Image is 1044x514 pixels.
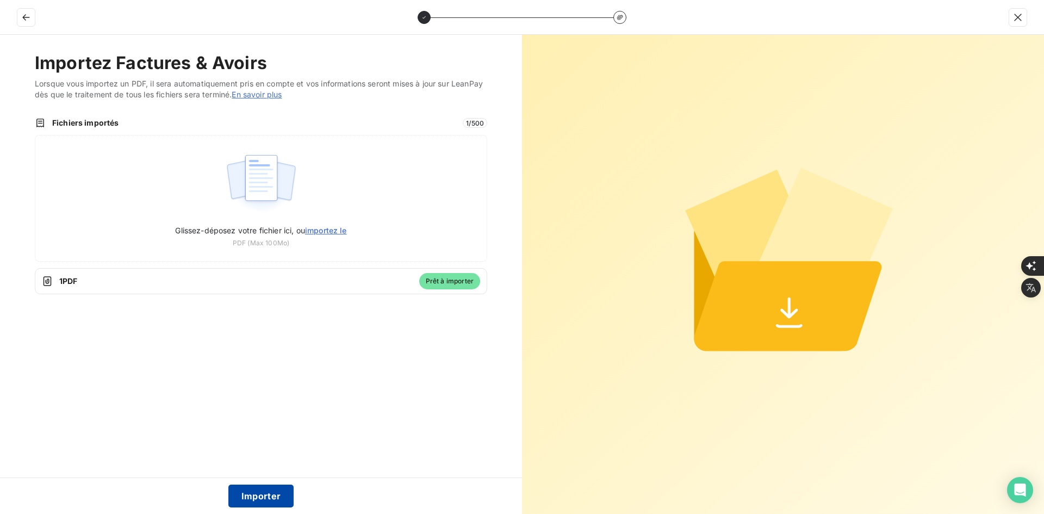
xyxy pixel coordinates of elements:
[35,52,487,74] h2: Importez Factures & Avoirs
[232,90,282,99] a: En savoir plus
[225,148,297,218] img: illustration
[35,78,487,100] span: Lorsque vous importez un PDF, il sera automatiquement pris en compte et vos informations seront m...
[233,238,289,248] span: PDF (Max 100Mo)
[305,226,347,235] span: importez le
[463,118,487,128] span: 1 / 500
[52,117,456,128] span: Fichiers importés
[228,485,294,507] button: Importer
[175,226,346,235] span: Glissez-déposez votre fichier ici, ou
[419,273,480,289] span: Prêt à importer
[59,276,413,287] span: 1 PDF
[1007,477,1033,503] div: Open Intercom Messenger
